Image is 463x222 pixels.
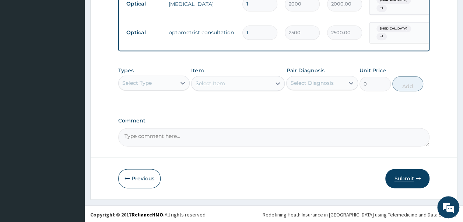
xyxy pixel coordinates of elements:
[90,211,165,218] strong: Copyright © 2017 .
[14,37,30,55] img: d_794563401_company_1708531726252_794563401
[118,169,161,188] button: Previous
[165,25,239,40] td: optometrist consultation
[4,146,140,171] textarea: Type your message and hit 'Enter'
[359,67,386,74] label: Unit Price
[263,211,457,218] div: Redefining Heath Insurance in [GEOGRAPHIC_DATA] using Telemedicine and Data Science!
[118,67,134,74] label: Types
[123,26,165,39] td: Optical
[191,67,204,74] label: Item
[286,67,324,74] label: Pair Diagnosis
[376,4,387,12] span: + 1
[131,211,163,218] a: RelianceHMO
[43,65,102,139] span: We're online!
[290,79,333,87] div: Select Diagnosis
[38,41,124,51] div: Chat with us now
[122,79,152,87] div: Select Type
[376,25,411,32] span: [MEDICAL_DATA]
[121,4,138,21] div: Minimize live chat window
[392,76,424,91] button: Add
[385,169,429,188] button: Submit
[118,118,430,124] label: Comment
[376,33,387,40] span: + 1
